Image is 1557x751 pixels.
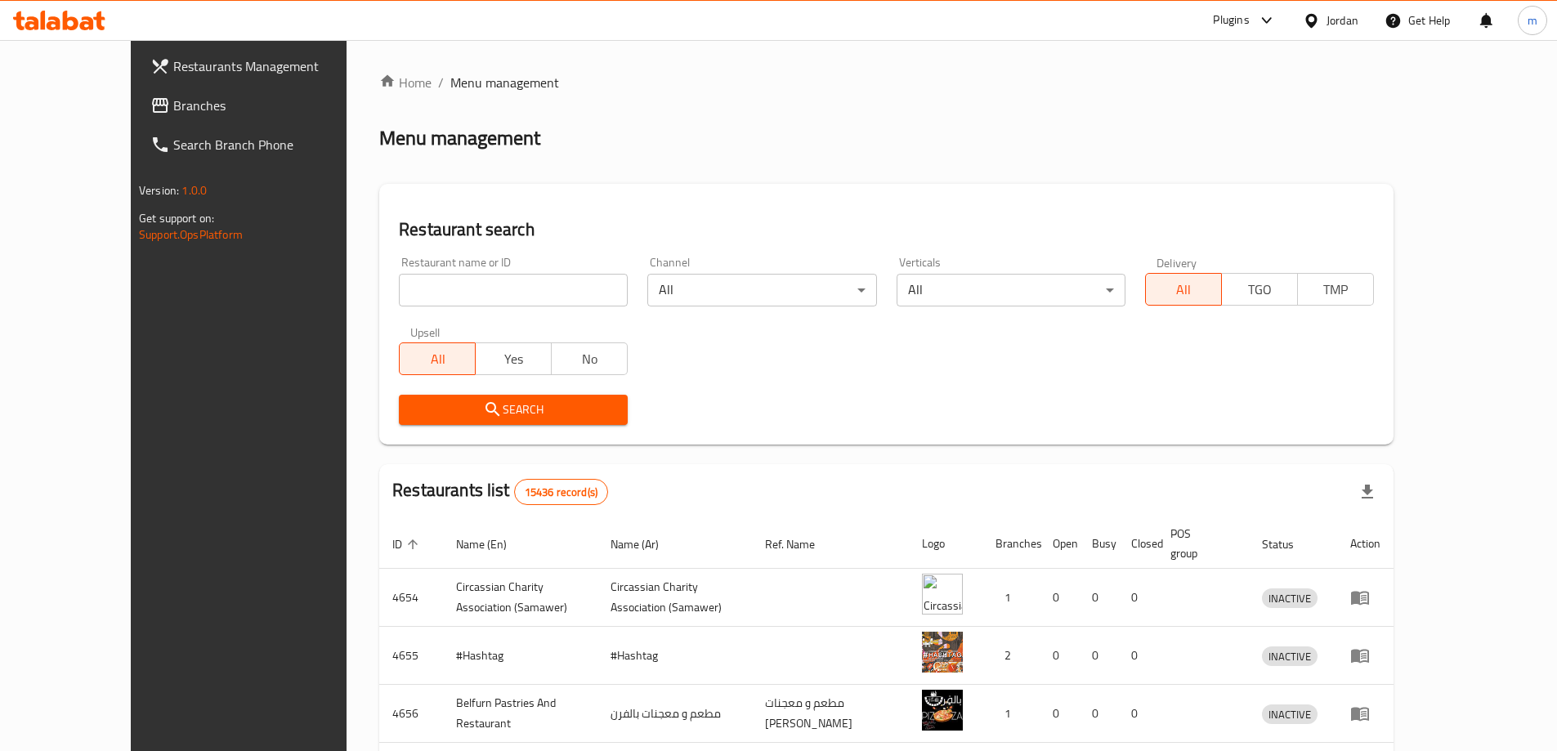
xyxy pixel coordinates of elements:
span: No [558,347,621,371]
div: Total records count [514,479,608,505]
h2: Restaurants list [392,478,608,505]
button: Search [399,395,628,425]
span: POS group [1170,524,1229,563]
td: 0 [1079,569,1118,627]
a: Restaurants Management [137,47,391,86]
span: All [406,347,469,371]
th: Open [1040,519,1079,569]
span: ID [392,534,423,554]
div: INACTIVE [1262,704,1318,724]
div: Plugins [1213,11,1249,30]
td: 0 [1040,685,1079,743]
th: Busy [1079,519,1118,569]
span: TMP [1304,278,1367,302]
img: ​Circassian ​Charity ​Association​ (Samawer) [922,574,963,615]
button: All [1145,273,1222,306]
span: m [1528,11,1537,29]
div: All [897,274,1125,306]
div: Menu [1350,704,1380,723]
td: مطعم و معجنات [PERSON_NAME] [752,685,909,743]
span: Search Branch Phone [173,135,378,154]
label: Upsell [410,326,441,338]
button: No [551,342,628,375]
input: Search for restaurant name or ID.. [399,274,628,306]
span: Get support on: [139,208,214,229]
span: All [1152,278,1215,302]
label: Delivery [1157,257,1197,268]
button: Yes [475,342,552,375]
a: Branches [137,86,391,125]
td: Belfurn Pastries And Restaurant [443,685,597,743]
div: All [647,274,876,306]
td: 4656 [379,685,443,743]
td: 1 [982,685,1040,743]
span: Search [412,400,615,420]
h2: Menu management [379,125,540,151]
td: 4655 [379,627,443,685]
span: INACTIVE [1262,589,1318,608]
button: All [399,342,476,375]
div: Menu [1350,588,1380,607]
td: 0 [1118,685,1157,743]
span: 1.0.0 [181,180,207,201]
td: 0 [1040,569,1079,627]
td: 1 [982,569,1040,627]
td: 0 [1040,627,1079,685]
td: 2 [982,627,1040,685]
span: INACTIVE [1262,647,1318,666]
span: INACTIVE [1262,705,1318,724]
div: Menu [1350,646,1380,665]
td: #Hashtag [443,627,597,685]
div: Jordan [1327,11,1358,29]
th: Branches [982,519,1040,569]
th: Closed [1118,519,1157,569]
span: Menu management [450,73,559,92]
button: TMP [1297,273,1374,306]
td: 0 [1079,627,1118,685]
span: Name (Ar) [611,534,680,554]
span: Ref. Name [765,534,836,554]
td: مطعم و معجنات بالفرن [597,685,752,743]
img: #Hashtag [922,632,963,673]
td: 0 [1118,569,1157,627]
h2: Restaurant search [399,217,1374,242]
div: INACTIVE [1262,646,1318,666]
span: Name (En) [456,534,528,554]
td: 0 [1079,685,1118,743]
td: 4654 [379,569,443,627]
td: ​Circassian ​Charity ​Association​ (Samawer) [443,569,597,627]
span: Yes [482,347,545,371]
th: Action [1337,519,1394,569]
button: TGO [1221,273,1298,306]
td: ​Circassian ​Charity ​Association​ (Samawer) [597,569,752,627]
div: INACTIVE [1262,588,1318,608]
th: Logo [909,519,982,569]
span: Branches [173,96,378,115]
span: Restaurants Management [173,56,378,76]
a: Search Branch Phone [137,125,391,164]
span: 15436 record(s) [515,485,607,500]
li: / [438,73,444,92]
span: Status [1262,534,1315,554]
span: Version: [139,180,179,201]
nav: breadcrumb [379,73,1394,92]
td: #Hashtag [597,627,752,685]
td: 0 [1118,627,1157,685]
div: Export file [1348,472,1387,512]
span: TGO [1228,278,1291,302]
a: Home [379,73,432,92]
img: Belfurn Pastries And Restaurant [922,690,963,731]
a: Support.OpsPlatform [139,224,243,245]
